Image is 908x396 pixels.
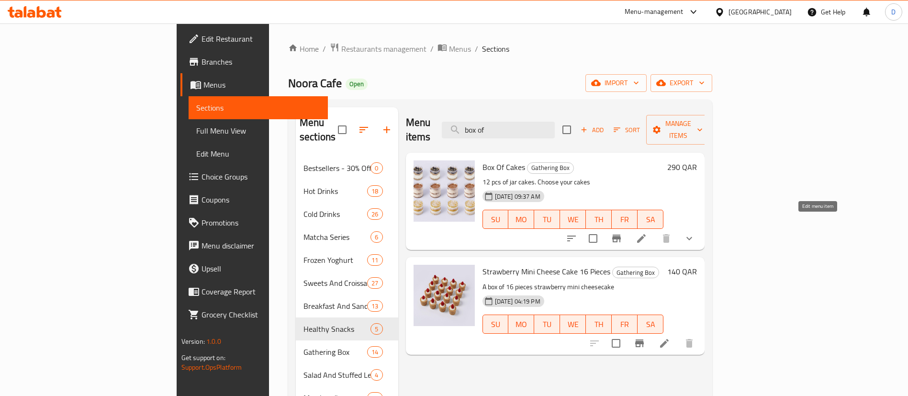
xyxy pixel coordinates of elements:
[303,323,370,335] div: Healthy Snacks
[593,77,639,89] span: import
[586,315,612,334] button: TH
[202,309,321,320] span: Grocery Checklist
[491,297,544,306] span: [DATE] 04:19 PM
[512,213,530,226] span: MO
[613,267,659,278] span: Gathering Box
[330,43,426,55] a: Restaurants management
[590,213,608,226] span: TH
[534,210,560,229] button: TU
[579,124,605,136] span: Add
[368,210,382,219] span: 26
[614,124,640,136] span: Sort
[367,254,382,266] div: items
[612,315,638,334] button: FR
[303,231,370,243] span: Matcha Series
[296,157,398,180] div: Bestsellers - 30% Off On Selected Items0
[367,185,382,197] div: items
[180,257,328,280] a: Upsell
[296,180,398,203] div: Hot Drinks18
[189,119,328,142] a: Full Menu View
[180,165,328,188] a: Choice Groups
[180,211,328,234] a: Promotions
[303,254,367,266] span: Frozen Yoghurt
[641,213,660,226] span: SA
[303,208,367,220] span: Cold Drinks
[296,226,398,249] div: Matcha Series6
[564,213,582,226] span: WE
[607,123,646,137] span: Sort items
[590,317,608,331] span: TH
[482,160,525,174] span: Box Of Cakes
[332,120,352,140] span: Select all sections
[181,351,225,364] span: Get support on:
[202,56,321,68] span: Branches
[202,217,321,228] span: Promotions
[667,160,697,174] h6: 290 QAR
[371,325,382,334] span: 5
[449,43,471,55] span: Menus
[616,317,634,331] span: FR
[638,315,663,334] button: SA
[564,317,582,331] span: WE
[288,72,342,94] span: Noora Cafe
[189,96,328,119] a: Sections
[891,7,896,17] span: D
[482,210,509,229] button: SU
[628,332,651,355] button: Branch-specific-item
[612,210,638,229] button: FR
[654,118,703,142] span: Manage items
[560,210,586,229] button: WE
[538,317,556,331] span: TU
[659,338,670,349] a: Edit menu item
[196,125,321,136] span: Full Menu View
[180,73,328,96] a: Menus
[678,332,701,355] button: delete
[577,123,607,137] span: Add item
[296,317,398,340] div: Healthy Snacks5
[202,171,321,182] span: Choice Groups
[296,272,398,294] div: Sweets And Croissants27
[557,120,577,140] span: Select section
[202,286,321,297] span: Coverage Report
[538,213,556,226] span: TU
[658,77,705,89] span: export
[430,43,434,55] li: /
[491,192,544,201] span: [DATE] 09:37 AM
[512,317,530,331] span: MO
[586,210,612,229] button: TH
[296,340,398,363] div: Gathering Box14
[303,277,367,289] span: Sweets And Croissants
[367,300,382,312] div: items
[375,118,398,141] button: Add section
[303,369,370,381] div: Salad And Stuffed Leaves
[181,361,242,373] a: Support.OpsPlatform
[527,162,573,173] span: Gathering Box
[303,185,367,197] span: Hot Drinks
[296,249,398,272] div: Frozen Yoghurt11
[203,79,321,91] span: Menus
[303,346,367,358] span: Gathering Box
[180,280,328,303] a: Coverage Report
[684,233,695,244] svg: Show Choices
[650,74,712,92] button: export
[583,228,603,249] span: Select to update
[303,162,370,174] span: Bestsellers - 30% Off On Selected Items
[585,74,647,92] button: import
[616,213,634,226] span: FR
[527,162,574,174] div: Gathering Box
[370,323,382,335] div: items
[368,187,382,196] span: 18
[475,43,478,55] li: /
[368,279,382,288] span: 27
[181,335,205,348] span: Version:
[346,80,368,88] span: Open
[729,7,792,17] div: [GEOGRAPHIC_DATA]
[482,43,509,55] span: Sections
[288,43,712,55] nav: breadcrumb
[180,303,328,326] a: Grocery Checklist
[606,333,626,353] span: Select to update
[625,6,684,18] div: Menu-management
